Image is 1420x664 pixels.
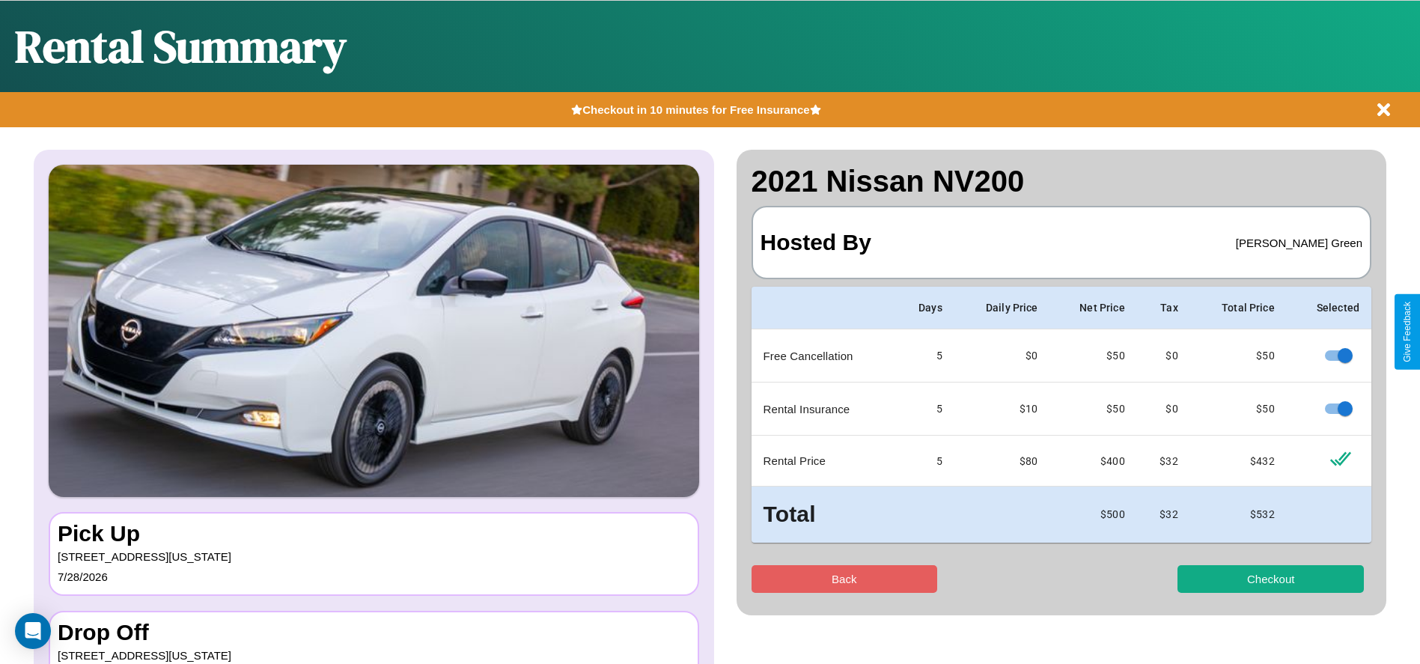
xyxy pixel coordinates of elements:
[752,165,1372,198] h2: 2021 Nissan NV200
[1190,329,1287,383] td: $ 50
[1050,329,1137,383] td: $ 50
[15,16,347,77] h1: Rental Summary
[954,436,1050,487] td: $ 80
[895,383,954,436] td: 5
[1050,436,1137,487] td: $ 400
[1236,233,1362,253] p: [PERSON_NAME] Green
[1050,487,1137,543] td: $ 500
[1402,302,1413,362] div: Give Feedback
[764,399,883,419] p: Rental Insurance
[58,620,690,645] h3: Drop Off
[954,383,1050,436] td: $10
[764,499,883,531] h3: Total
[1190,487,1287,543] td: $ 532
[764,451,883,471] p: Rental Price
[1177,565,1364,593] button: Checkout
[895,287,954,329] th: Days
[1137,383,1190,436] td: $0
[752,287,1372,543] table: simple table
[582,103,809,116] b: Checkout in 10 minutes for Free Insurance
[954,287,1050,329] th: Daily Price
[1137,287,1190,329] th: Tax
[1137,329,1190,383] td: $0
[1050,383,1137,436] td: $ 50
[895,436,954,487] td: 5
[1287,287,1371,329] th: Selected
[1190,436,1287,487] td: $ 432
[1137,436,1190,487] td: $ 32
[58,521,690,546] h3: Pick Up
[1050,287,1137,329] th: Net Price
[954,329,1050,383] td: $0
[895,329,954,383] td: 5
[58,546,690,567] p: [STREET_ADDRESS][US_STATE]
[761,215,871,270] h3: Hosted By
[15,613,51,649] div: Open Intercom Messenger
[752,565,938,593] button: Back
[1190,287,1287,329] th: Total Price
[58,567,690,587] p: 7 / 28 / 2026
[1137,487,1190,543] td: $ 32
[764,346,883,366] p: Free Cancellation
[1190,383,1287,436] td: $ 50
